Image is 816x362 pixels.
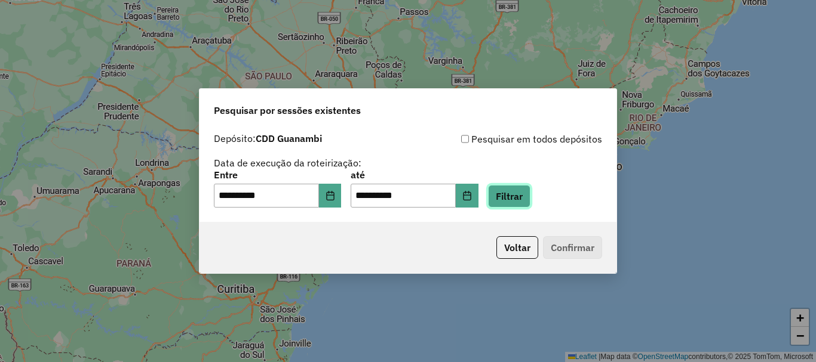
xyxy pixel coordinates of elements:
[351,168,478,182] label: até
[496,236,538,259] button: Voltar
[488,185,530,208] button: Filtrar
[214,156,361,170] label: Data de execução da roteirização:
[456,184,478,208] button: Choose Date
[256,132,322,144] strong: CDD Guanambi
[214,103,361,117] span: Pesquisar por sessões existentes
[408,132,602,146] div: Pesquisar em todos depósitos
[214,131,322,146] label: Depósito:
[214,168,341,182] label: Entre
[319,184,342,208] button: Choose Date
